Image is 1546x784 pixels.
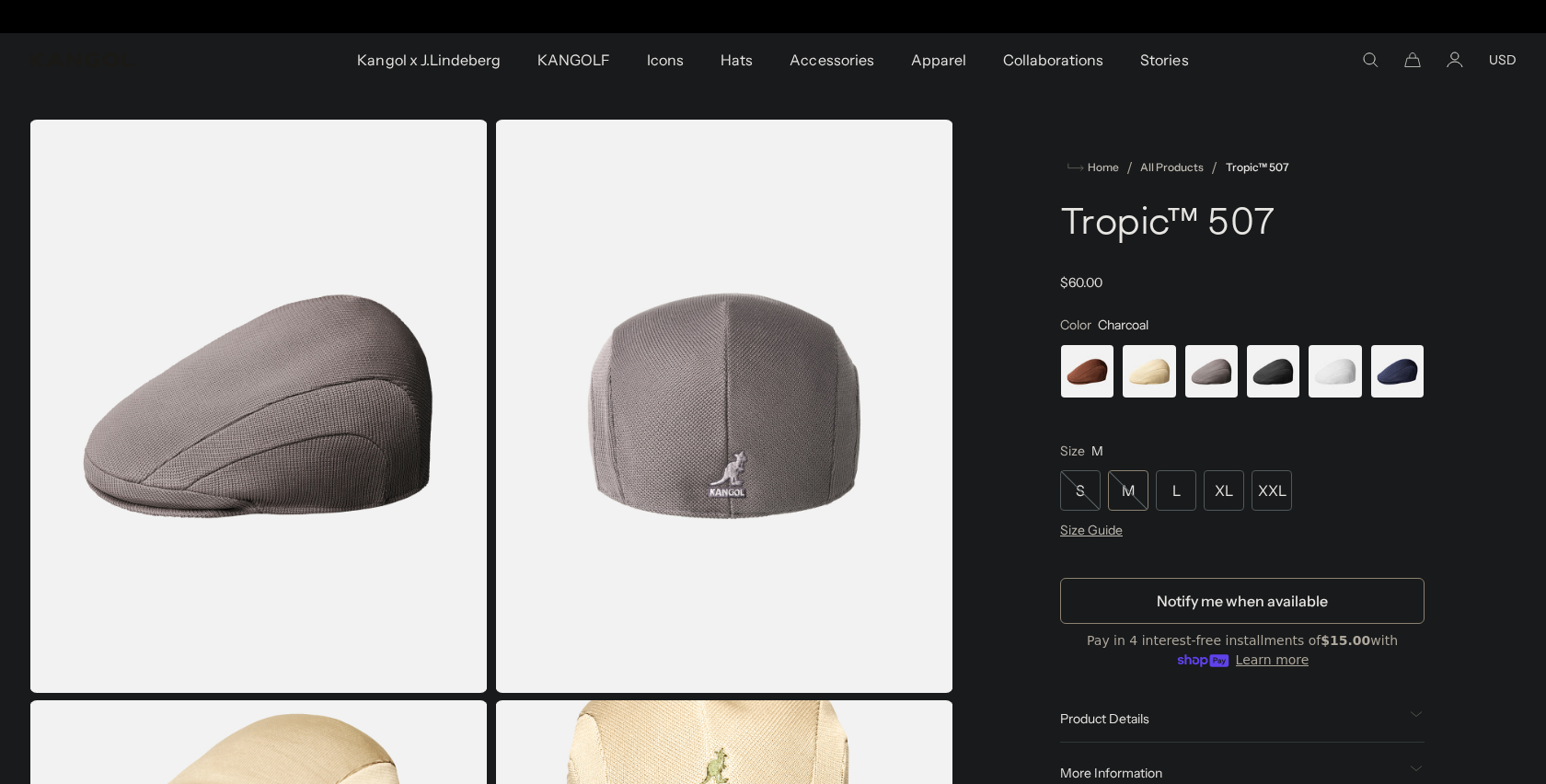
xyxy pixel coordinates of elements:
[357,33,501,86] span: Kangol x J.Lindeberg
[1060,204,1425,245] h1: Tropic™ 507
[647,33,684,86] span: Icons
[1246,344,1300,398] div: 4 of 6
[1447,52,1463,68] a: Account
[1308,344,1362,398] div: 5 of 6
[1404,52,1421,68] button: Cart
[29,52,236,67] a: Kangol
[1226,161,1289,174] a: Tropic™ 507
[1122,33,1206,86] a: Stories
[583,9,963,24] slideshow-component: Announcement bar
[1060,274,1102,291] span: $60.00
[495,120,953,693] img: color-charcoal
[29,120,488,693] img: color-charcoal
[1246,344,1300,398] label: Black
[1060,156,1425,179] nav: breadcrumbs
[339,33,519,86] a: Kangol x J.Lindeberg
[1060,765,1402,781] span: More Information
[1119,156,1133,179] li: /
[1156,470,1196,511] div: L
[1060,317,1091,333] span: Color
[911,33,966,86] span: Apparel
[1308,344,1362,398] label: White
[1108,470,1148,511] div: M
[1060,578,1425,624] button: Notify me when available
[1084,161,1119,174] span: Home
[1060,344,1114,398] label: Mahogany
[1060,344,1114,398] div: 1 of 6
[790,33,873,86] span: Accessories
[893,33,985,86] a: Apparel
[1140,33,1188,86] span: Stories
[1091,443,1103,459] span: M
[1060,522,1123,538] span: Size Guide
[985,33,1122,86] a: Collaborations
[1098,317,1148,333] span: Charcoal
[1003,33,1103,86] span: Collaborations
[1067,159,1119,176] a: Home
[1140,161,1204,174] a: All Products
[702,33,771,86] a: Hats
[537,33,610,86] span: KANGOLF
[519,33,629,86] a: KANGOLF
[721,33,753,86] span: Hats
[1252,470,1292,511] div: XXL
[1122,344,1176,398] label: Beige
[1060,710,1402,727] span: Product Details
[1204,470,1244,511] div: XL
[1060,470,1101,511] div: S
[583,9,963,24] div: 1 of 2
[1370,344,1425,398] div: 6 of 6
[1122,344,1176,398] div: 2 of 6
[771,33,892,86] a: Accessories
[1362,52,1379,68] summary: Search here
[1489,52,1517,68] button: USD
[583,9,963,24] div: Announcement
[1204,156,1217,179] li: /
[1060,443,1085,459] span: Size
[1184,344,1239,398] div: 3 of 6
[629,33,702,86] a: Icons
[1370,344,1425,398] label: Navy
[1184,344,1239,398] label: Charcoal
